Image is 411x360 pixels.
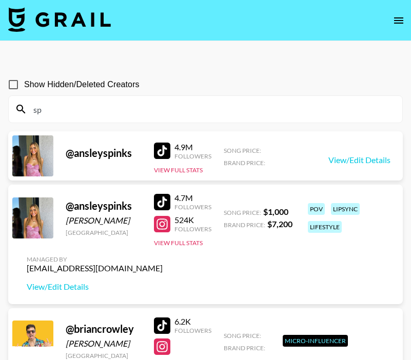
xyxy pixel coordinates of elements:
button: View Full Stats [154,239,203,247]
div: @ ansleyspinks [66,199,142,212]
input: Search by User Name [27,101,396,117]
div: Followers [174,203,211,211]
span: Song Price: [224,147,261,154]
div: [PERSON_NAME] [66,215,142,226]
span: Song Price: [224,332,261,339]
span: Brand Price: [224,344,265,352]
div: Managed By [27,255,163,263]
div: Followers [174,225,211,233]
div: Followers [174,152,211,160]
div: Followers [174,327,211,334]
div: lifestyle [308,221,342,233]
a: View/Edit Details [328,155,390,165]
span: Show Hidden/Deleted Creators [24,78,140,91]
div: [GEOGRAPHIC_DATA] [66,352,142,359]
div: [GEOGRAPHIC_DATA] [66,229,142,236]
div: @ briancrowley [66,323,142,335]
span: Song Price: [224,209,261,216]
div: pov [308,203,325,215]
button: View Full Stats [154,166,203,174]
div: 4.7M [174,193,211,203]
img: Grail Talent [8,7,111,32]
div: [EMAIL_ADDRESS][DOMAIN_NAME] [27,263,163,273]
div: 524K [174,215,211,225]
div: 4.9M [174,142,211,152]
strong: $ 7,200 [267,219,292,229]
span: Brand Price: [224,221,265,229]
div: [PERSON_NAME] [66,338,142,349]
strong: $ 1,000 [263,207,288,216]
a: View/Edit Details [27,282,163,292]
div: @ ansleyspinks [66,147,142,159]
div: 6.2K [174,316,211,327]
button: open drawer [388,10,409,31]
div: lipsync [331,203,360,215]
span: Brand Price: [224,159,265,167]
div: Micro-Influencer [283,335,348,347]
